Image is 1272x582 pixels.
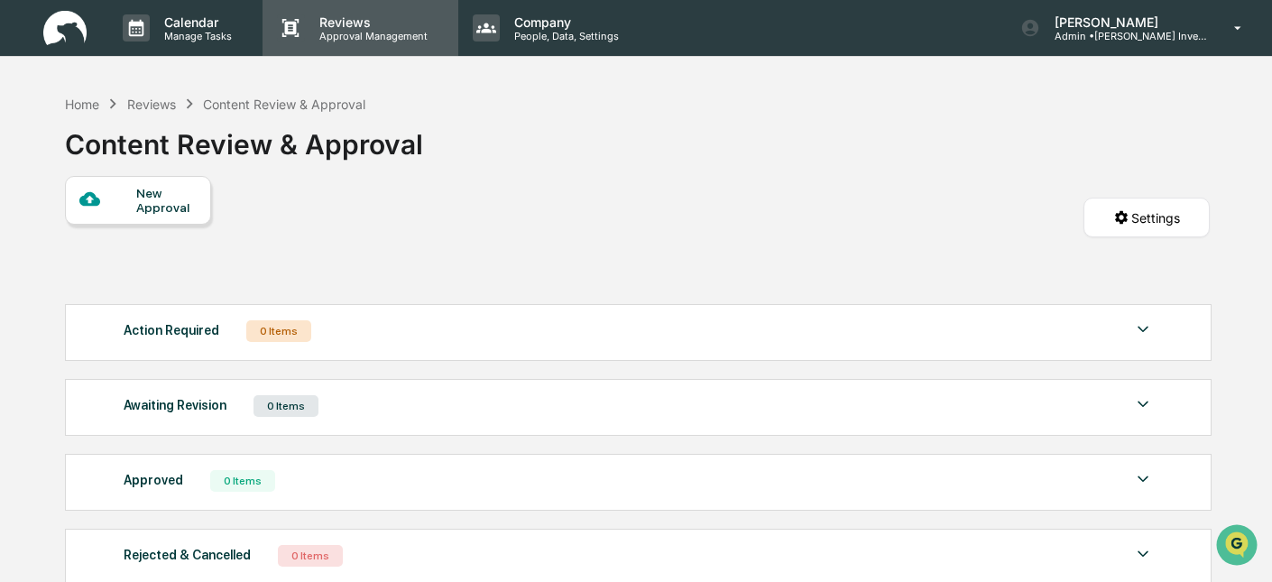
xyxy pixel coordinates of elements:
iframe: Open customer support [1214,522,1263,571]
p: Approval Management [305,30,437,42]
div: 0 Items [246,320,311,342]
button: Settings [1083,198,1210,237]
a: 🖐️Preclearance [11,219,124,252]
a: 🗄️Attestations [124,219,231,252]
img: 1746055101610-c473b297-6a78-478c-a979-82029cc54cd1 [18,137,51,170]
div: 🔎 [18,263,32,277]
span: Preclearance [36,226,116,245]
p: Company [500,14,628,30]
img: caret [1132,468,1154,490]
div: 0 Items [210,470,275,492]
div: Content Review & Approval [65,114,423,161]
p: Reviews [305,14,437,30]
p: How can we help? [18,37,328,66]
div: Action Required [124,319,219,342]
img: caret [1132,543,1154,565]
p: Manage Tasks [150,30,241,42]
div: We're available if you need us! [61,155,228,170]
a: Powered byPylon [127,304,218,319]
p: Admin • [PERSON_NAME] Investment Advisory [1040,30,1208,42]
div: 🗄️ [131,228,145,243]
span: Pylon [180,305,218,319]
img: logo [43,11,87,46]
div: 🖐️ [18,228,32,243]
div: Rejected & Cancelled [124,543,251,567]
span: Attestations [149,226,224,245]
div: 0 Items [253,395,318,417]
p: [PERSON_NAME] [1040,14,1208,30]
div: Start new chat [61,137,296,155]
img: caret [1132,319,1154,340]
div: Approved [124,468,183,492]
div: 0 Items [278,545,343,567]
div: New Approval [136,186,197,215]
div: Content Review & Approval [203,97,365,112]
div: Reviews [127,97,176,112]
div: Awaiting Revision [124,393,226,417]
span: Data Lookup [36,261,114,279]
button: Start new chat [307,143,328,164]
img: caret [1132,393,1154,415]
p: Calendar [150,14,241,30]
p: People, Data, Settings [500,30,628,42]
div: Home [65,97,99,112]
a: 🔎Data Lookup [11,254,121,286]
